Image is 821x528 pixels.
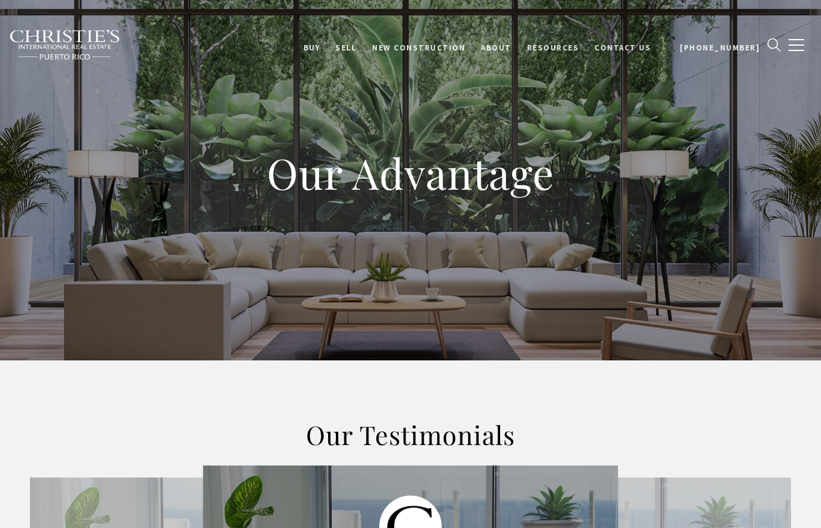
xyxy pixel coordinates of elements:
[9,29,121,61] img: Christie's International Real Estate black text logo
[519,33,587,56] a: Resources
[659,33,768,56] a: 📞 [PHONE_NUMBER]
[473,33,519,56] a: About
[170,147,651,199] h1: Our Advantage
[594,39,651,49] span: Contact Us
[372,39,465,49] span: New Construction
[30,418,791,452] h2: Our Testimonials
[296,33,328,56] a: BUY
[364,33,473,56] a: New Construction
[328,33,364,56] a: SELL
[667,39,760,49] span: 📞 [PHONE_NUMBER]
